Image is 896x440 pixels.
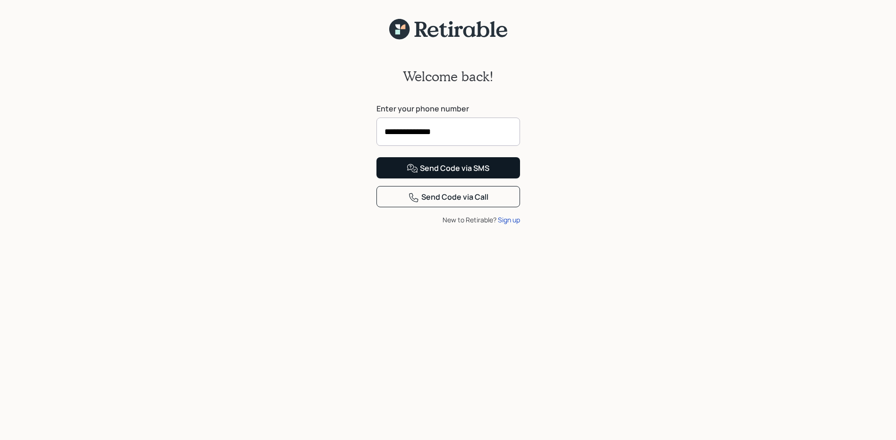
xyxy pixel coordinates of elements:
[376,103,520,114] label: Enter your phone number
[498,215,520,225] div: Sign up
[376,215,520,225] div: New to Retirable?
[407,163,489,174] div: Send Code via SMS
[376,186,520,207] button: Send Code via Call
[376,157,520,178] button: Send Code via SMS
[408,192,488,203] div: Send Code via Call
[403,68,494,85] h2: Welcome back!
